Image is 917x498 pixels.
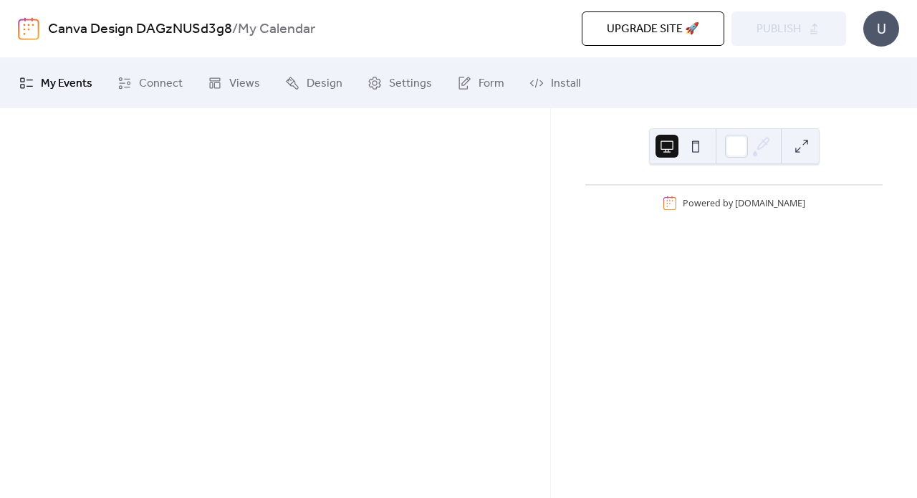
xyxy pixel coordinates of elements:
button: Upgrade site 🚀 [582,11,724,46]
img: logo [18,17,39,40]
span: Connect [139,75,183,92]
a: Connect [107,64,193,102]
span: Form [479,75,504,92]
b: / [232,16,238,43]
div: U [863,11,899,47]
span: Views [229,75,260,92]
a: Canva Design DAGzNUSd3g8 [48,16,232,43]
a: Views [197,64,271,102]
a: My Events [9,64,103,102]
a: [DOMAIN_NAME] [735,197,805,209]
a: Form [446,64,515,102]
span: Settings [389,75,432,92]
span: Install [551,75,580,92]
a: Install [519,64,591,102]
div: Powered by [683,197,805,209]
a: Design [274,64,353,102]
span: My Events [41,75,92,92]
b: My Calendar [238,16,315,43]
span: Upgrade site 🚀 [607,21,699,38]
span: Design [307,75,342,92]
a: Settings [357,64,443,102]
